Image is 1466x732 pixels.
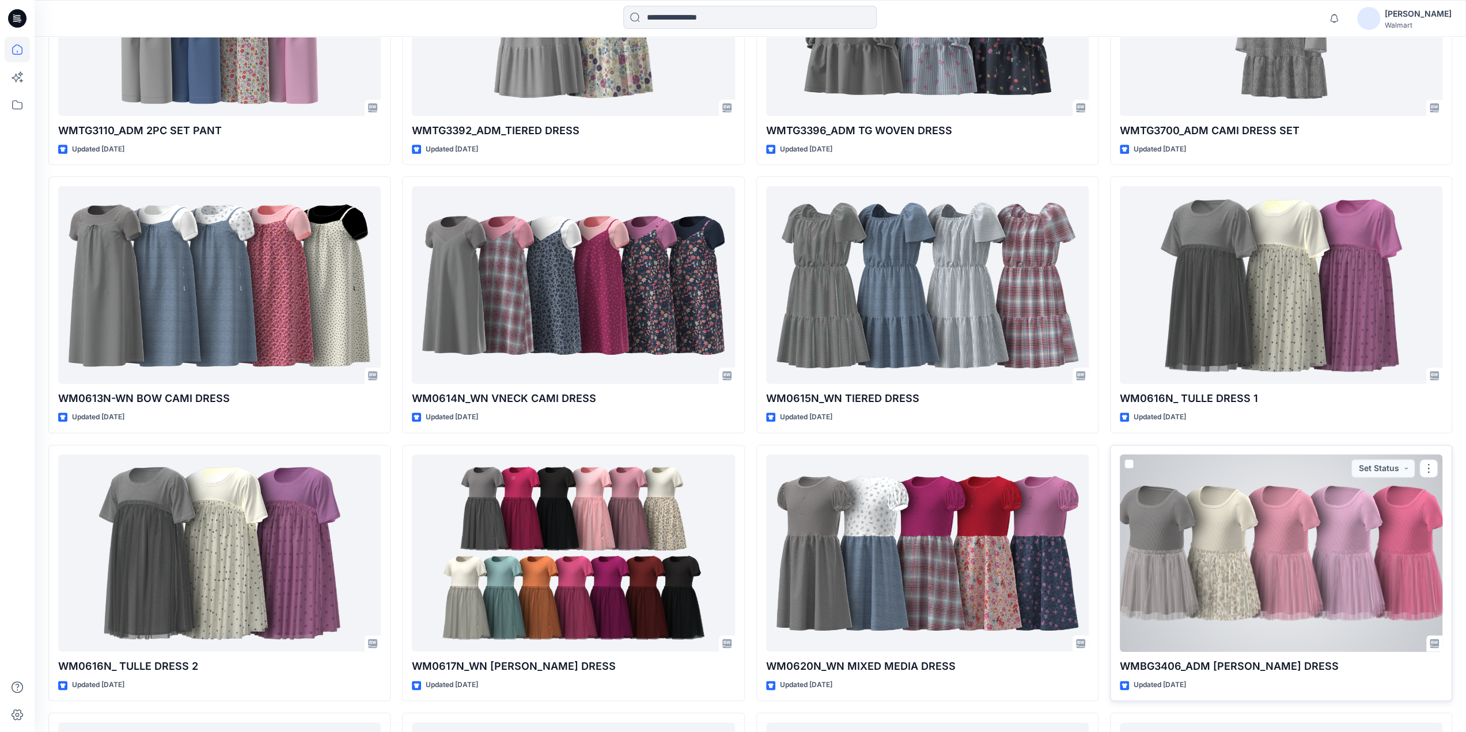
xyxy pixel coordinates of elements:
a: WM0613N-WN BOW CAMI DRESS [58,186,381,384]
p: WMTG3110_ADM 2PC SET PANT [58,123,381,139]
p: Updated [DATE] [780,411,832,423]
a: WM0620N_WN MIXED MEDIA DRESS [766,454,1089,652]
a: WM0615N_WN TIERED DRESS [766,186,1089,384]
p: WMBG3406_ADM [PERSON_NAME] DRESS [1120,658,1442,674]
p: WM0617N_WN [PERSON_NAME] DRESS [412,658,734,674]
div: Walmart [1385,21,1452,29]
a: WM0616N_ TULLE DRESS 1 [1120,186,1442,384]
p: WM0614N_WN VNECK CAMI DRESS [412,390,734,407]
p: Updated [DATE] [780,143,832,155]
p: Updated [DATE] [1134,679,1186,691]
p: WMTG3396_ADM TG WOVEN DRESS [766,123,1089,139]
p: WMTG3392_ADM_TIERED DRESS [412,123,734,139]
p: Updated [DATE] [72,679,124,691]
p: Updated [DATE] [780,679,832,691]
p: WM0616N_ TULLE DRESS 1 [1120,390,1442,407]
p: Updated [DATE] [1134,411,1186,423]
a: WM0616N_ TULLE DRESS 2 [58,454,381,652]
a: WM0614N_WN VNECK CAMI DRESS [412,186,734,384]
a: WM0617N_WN SS TUTU DRESS [412,454,734,652]
p: Updated [DATE] [1134,143,1186,155]
p: WM0615N_WN TIERED DRESS [766,390,1089,407]
div: [PERSON_NAME] [1385,7,1452,21]
p: WMTG3700_ADM CAMI DRESS SET [1120,123,1442,139]
p: Updated [DATE] [426,143,478,155]
p: Updated [DATE] [72,143,124,155]
p: WM0616N_ TULLE DRESS 2 [58,658,381,674]
img: avatar [1357,7,1380,30]
p: WM0620N_WN MIXED MEDIA DRESS [766,658,1089,674]
p: Updated [DATE] [426,411,478,423]
p: Updated [DATE] [72,411,124,423]
p: Updated [DATE] [426,679,478,691]
a: WMBG3406_ADM BG TUTU DRESS [1120,454,1442,652]
p: WM0613N-WN BOW CAMI DRESS [58,390,381,407]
